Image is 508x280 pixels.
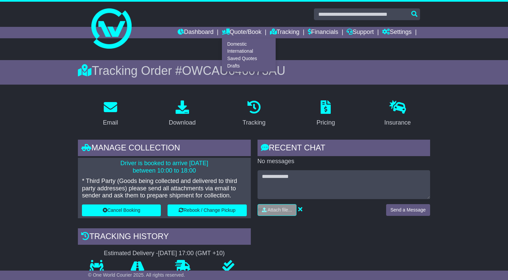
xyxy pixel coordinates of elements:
[88,272,185,278] span: © One World Courier 2025. All rights reserved.
[382,27,412,38] a: Settings
[78,228,250,246] div: Tracking history
[222,38,276,72] div: Quote/Book
[312,98,339,130] a: Pricing
[347,27,374,38] a: Support
[158,250,225,257] div: [DATE] 17:00 (GMT +10)
[168,204,246,216] button: Rebook / Change Pickup
[222,48,275,55] a: International
[82,178,246,199] p: * Third Party (Goods being collected and delivered to third party addresses) please send all atta...
[178,27,214,38] a: Dashboard
[222,55,275,62] a: Saved Quotes
[317,118,335,127] div: Pricing
[380,98,415,130] a: Insurance
[222,27,262,38] a: Quote/Book
[103,118,118,127] div: Email
[169,118,196,127] div: Download
[238,98,270,130] a: Tracking
[384,118,411,127] div: Insurance
[165,98,200,130] a: Download
[386,204,430,216] button: Send a Message
[242,118,265,127] div: Tracking
[82,160,246,174] p: Driver is booked to arrive [DATE] between 10:00 to 18:00
[99,98,123,130] a: Email
[270,27,299,38] a: Tracking
[308,27,338,38] a: Financials
[222,40,275,48] a: Domestic
[258,140,430,158] div: RECENT CHAT
[78,250,250,257] div: Estimated Delivery -
[258,158,430,165] p: No messages
[78,63,430,78] div: Tracking Order #
[78,140,250,158] div: Manage collection
[222,62,275,69] a: Drafts
[182,64,285,78] span: OWCAU646073AU
[82,204,161,216] button: Cancel Booking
